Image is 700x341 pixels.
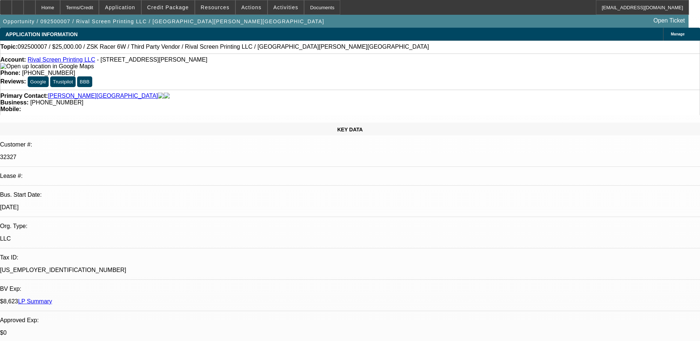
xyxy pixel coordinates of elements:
[48,93,158,99] a: [PERSON_NAME][GEOGRAPHIC_DATA]
[164,93,170,99] img: linkedin-icon.png
[337,127,363,132] span: KEY DATA
[22,70,75,76] span: [PHONE_NUMBER]
[99,0,141,14] button: Application
[30,99,83,106] span: [PHONE_NUMBER]
[97,56,207,63] span: - [STREET_ADDRESS][PERSON_NAME]
[18,44,429,50] span: 092500007 / $25,000.00 / ZSK Racer 6W / Third Party Vendor / Rival Screen Printing LLC / [GEOGRAP...
[158,93,164,99] img: facebook-icon.png
[0,63,94,70] img: Open up location in Google Maps
[671,32,685,36] span: Manage
[28,56,95,63] a: Rival Screen Printing LLC
[241,4,262,10] span: Actions
[0,56,26,63] strong: Account:
[273,4,299,10] span: Activities
[142,0,194,14] button: Credit Package
[201,4,230,10] span: Resources
[6,31,77,37] span: APPLICATION INFORMATION
[0,93,48,99] strong: Primary Contact:
[147,4,189,10] span: Credit Package
[0,106,21,112] strong: Mobile:
[3,18,324,24] span: Opportunity / 092500007 / Rival Screen Printing LLC / [GEOGRAPHIC_DATA][PERSON_NAME][GEOGRAPHIC_D...
[0,99,28,106] strong: Business:
[195,0,235,14] button: Resources
[105,4,135,10] span: Application
[236,0,267,14] button: Actions
[651,14,688,27] a: Open Ticket
[18,298,52,304] a: LP Summary
[0,70,20,76] strong: Phone:
[268,0,304,14] button: Activities
[50,76,75,87] button: Trustpilot
[0,78,26,85] strong: Reviews:
[77,76,92,87] button: BBB
[28,76,49,87] button: Google
[0,44,18,50] strong: Topic:
[0,63,94,69] a: View Google Maps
